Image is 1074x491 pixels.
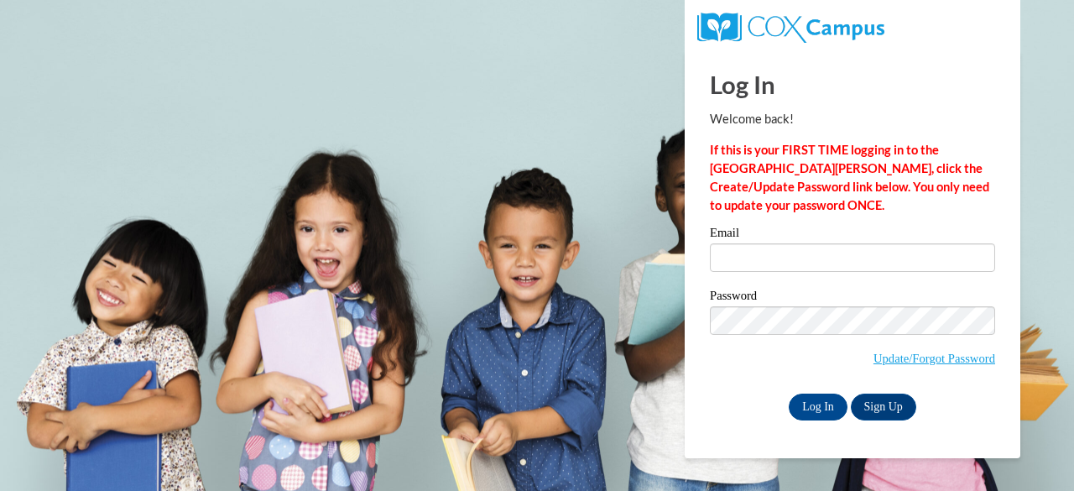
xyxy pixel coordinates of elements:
[873,352,995,365] a: Update/Forgot Password
[710,290,995,306] label: Password
[697,19,884,34] a: COX Campus
[710,67,995,102] h1: Log In
[710,110,995,128] p: Welcome back!
[697,13,884,43] img: COX Campus
[710,143,989,212] strong: If this is your FIRST TIME logging in to the [GEOGRAPHIC_DATA][PERSON_NAME], click the Create/Upd...
[789,394,847,420] input: Log In
[710,227,995,243] label: Email
[851,394,916,420] a: Sign Up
